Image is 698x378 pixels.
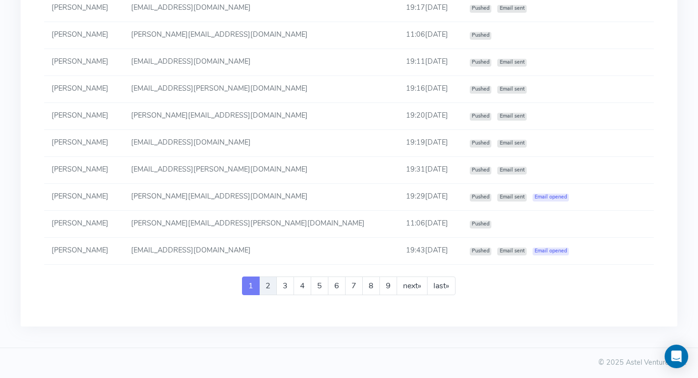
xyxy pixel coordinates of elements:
span: Pushed [470,32,492,40]
td: [PERSON_NAME] [44,184,124,211]
span: Pushed [470,167,492,175]
span: Pushed [470,59,492,67]
td: 11:06[DATE] [399,211,462,238]
td: [PERSON_NAME][EMAIL_ADDRESS][DOMAIN_NAME] [123,22,398,49]
span: Email sent [497,248,527,255]
div: © 2025 Astel Ventures Ltd. [12,357,686,368]
span: Email opened [533,194,569,202]
span: Email sent [497,5,527,13]
span: Pushed [470,86,492,94]
span: Pushed [470,5,492,13]
span: Email sent [497,140,527,148]
td: 19:31[DATE] [399,157,462,184]
td: [EMAIL_ADDRESS][DOMAIN_NAME] [123,238,398,265]
span: Email sent [497,86,527,94]
td: [PERSON_NAME] [44,211,124,238]
a: next [397,277,428,295]
td: 19:29[DATE] [399,184,462,211]
div: Open Intercom Messenger [665,345,688,368]
span: Email sent [497,59,527,67]
td: [PERSON_NAME] [44,49,124,76]
a: 3 [276,277,294,295]
td: [EMAIL_ADDRESS][PERSON_NAME][DOMAIN_NAME] [123,157,398,184]
td: 19:11[DATE] [399,49,462,76]
td: [PERSON_NAME][EMAIL_ADDRESS][PERSON_NAME][DOMAIN_NAME] [123,211,398,238]
a: last [427,277,456,295]
td: [PERSON_NAME] [44,103,124,130]
td: 19:16[DATE] [399,76,462,103]
span: » [418,280,421,291]
span: Email sent [497,167,527,175]
span: Pushed [470,221,492,228]
td: 19:20[DATE] [399,103,462,130]
span: Email sent [497,194,527,202]
td: [EMAIL_ADDRESS][DOMAIN_NAME] [123,130,398,157]
span: » [446,280,449,291]
span: Pushed [470,113,492,121]
span: Pushed [470,194,492,202]
td: [PERSON_NAME] [44,76,124,103]
td: 11:06[DATE] [399,22,462,49]
td: [PERSON_NAME][EMAIL_ADDRESS][DOMAIN_NAME] [123,103,398,130]
td: [PERSON_NAME][EMAIL_ADDRESS][DOMAIN_NAME] [123,184,398,211]
a: 6 [328,277,346,295]
a: 7 [345,277,363,295]
td: 19:19[DATE] [399,130,462,157]
span: Pushed [470,248,492,255]
span: Pushed [470,140,492,148]
td: [PERSON_NAME] [44,238,124,265]
td: [PERSON_NAME] [44,157,124,184]
td: [EMAIL_ADDRESS][DOMAIN_NAME] [123,49,398,76]
td: [EMAIL_ADDRESS][PERSON_NAME][DOMAIN_NAME] [123,76,398,103]
a: 9 [379,277,397,295]
a: 2 [259,277,277,295]
span: Email opened [533,248,569,255]
td: 19:43[DATE] [399,238,462,265]
a: 8 [362,277,380,295]
td: [PERSON_NAME] [44,130,124,157]
span: Email sent [497,113,527,121]
a: 4 [294,277,311,295]
a: 5 [311,277,328,295]
a: 1 [242,277,260,295]
td: [PERSON_NAME] [44,22,124,49]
